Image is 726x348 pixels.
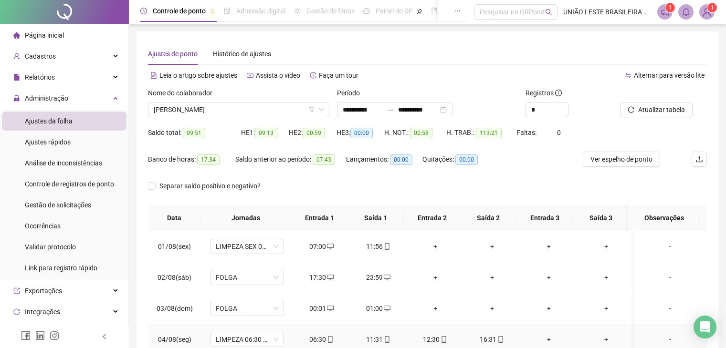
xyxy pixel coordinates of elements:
div: - [642,303,698,314]
span: Painel do DP [376,7,413,15]
span: Link para registro rápido [25,264,97,272]
span: Ajustes de ponto [148,50,198,58]
span: Gestão de férias [306,7,355,15]
span: desktop [383,305,390,312]
span: FOLGA [216,301,278,316]
span: 00:00 [390,154,412,165]
span: 17:34 [197,154,220,165]
div: 16:31 [471,334,513,345]
span: Ajustes da folha [25,117,73,125]
span: desktop [326,305,334,312]
span: Alternar para versão lite [634,72,705,79]
span: 09:13 [255,128,277,138]
span: Relatórios [25,73,55,81]
span: Análise de inconsistências [25,159,102,167]
div: 06:30 [300,334,342,345]
span: file-text [150,72,157,79]
div: + [414,272,456,283]
span: 04/08(seg) [158,336,191,343]
button: Atualizar tabela [620,102,693,117]
div: + [528,241,570,252]
th: Saída 2 [460,205,516,231]
span: 02:58 [410,128,432,138]
span: Observações [636,213,692,223]
div: Quitações: [422,154,492,165]
div: + [528,334,570,345]
span: file [13,74,20,81]
img: 46995 [700,5,714,19]
span: 03/08(dom) [157,305,193,312]
th: Jornadas [200,205,291,231]
span: LIMPEZA SEX 07H 11H30 [216,239,278,254]
span: clock-circle [140,8,147,14]
span: Separar saldo positivo e negativo? [156,181,264,191]
div: + [528,303,570,314]
label: Período [337,88,366,98]
span: 07:43 [313,154,335,165]
span: ellipsis [454,8,461,14]
span: mobile [383,243,390,250]
span: youtube [247,72,253,79]
div: Open Intercom Messenger [694,316,716,338]
div: + [471,272,513,283]
label: Nome do colaborador [148,88,219,98]
div: - [642,272,698,283]
span: upload [695,155,703,163]
span: FOLGA [216,270,278,285]
div: Lançamentos: [346,154,422,165]
span: down [318,107,324,113]
span: desktop [326,274,334,281]
span: pushpin [210,9,215,14]
div: HE 3: [337,127,384,138]
th: Saída 1 [347,205,404,231]
div: + [585,272,627,283]
div: + [585,241,627,252]
span: history [310,72,316,79]
span: dashboard [363,8,370,14]
span: reload [628,106,634,113]
span: file-done [224,8,231,14]
span: sun [294,8,301,14]
span: Cadastros [25,52,56,60]
span: Exportações [25,287,62,295]
span: filter [309,107,315,113]
span: swap [625,72,631,79]
span: linkedin [35,331,45,340]
div: + [414,303,456,314]
span: 00:00 [350,128,373,138]
th: Data [148,205,200,231]
span: 113:21 [476,128,502,138]
span: Assista o vídeo [256,72,300,79]
span: desktop [326,243,334,250]
div: 11:31 [358,334,399,345]
span: Histórico de ajustes [213,50,271,58]
span: Registros [526,88,562,98]
span: mobile [326,336,334,343]
div: Saldo anterior ao período: [235,154,346,165]
span: 00:00 [455,154,478,165]
span: Admissão digital [236,7,285,15]
div: 23:59 [358,272,399,283]
span: notification [661,8,669,16]
span: 02/08(sáb) [158,274,191,281]
span: 09:51 [183,128,205,138]
span: instagram [50,331,59,340]
span: Controle de registros de ponto [25,180,114,188]
span: Ocorrências [25,222,61,230]
span: bell [682,8,690,16]
th: Saída 3 [573,205,629,231]
span: search [545,9,552,16]
div: + [471,241,513,252]
span: facebook [21,331,31,340]
span: Atualizar tabela [638,104,685,115]
div: HE 2: [289,127,337,138]
th: Entrada 3 [516,205,573,231]
div: + [585,334,627,345]
div: HE 1: [241,127,289,138]
span: 0 [557,129,561,136]
span: LIMPEZA 06:30 SEG - QUI [216,332,278,347]
span: Controle de ponto [153,7,206,15]
span: info-circle [555,90,562,96]
span: home [13,32,20,39]
div: 12:30 [414,334,456,345]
